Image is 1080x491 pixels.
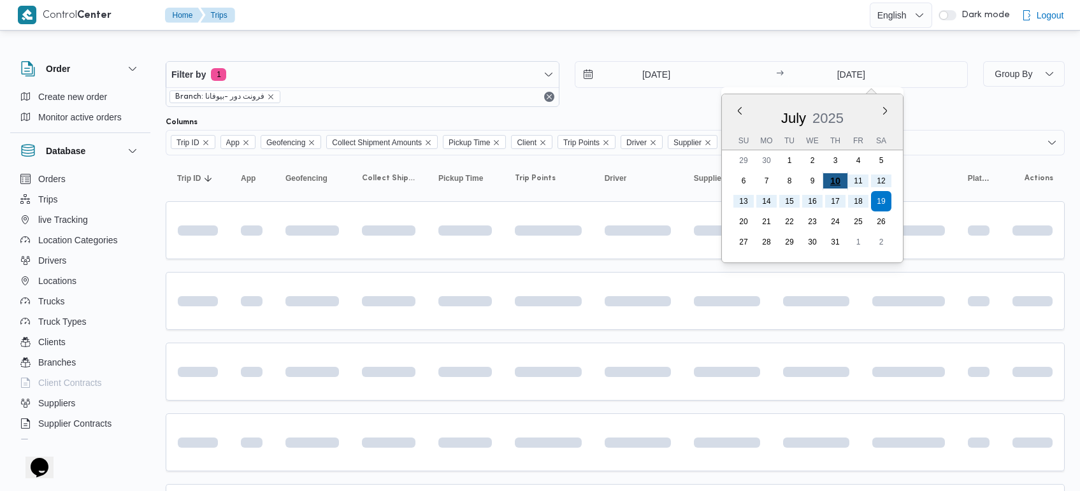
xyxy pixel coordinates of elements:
[38,212,88,227] span: live Tracking
[694,173,724,183] span: Supplier
[871,150,891,171] div: day-5
[15,250,145,271] button: Drivers
[15,107,145,127] button: Monitor active orders
[871,132,891,150] div: Sa
[802,150,823,171] div: day-2
[15,210,145,230] button: live Tracking
[558,135,616,149] span: Trip Points
[18,6,36,24] img: X8yXhbKr1z7QwAAAABJRU5ErkJggg==
[823,169,847,193] div: day-10
[449,136,490,150] span: Pickup Time
[308,139,315,146] button: Remove Geofencing from selection in this group
[166,62,559,87] button: Filter by1 active filters
[285,173,328,183] span: Geofencing
[172,168,223,189] button: Trip IDSorted in descending order
[871,211,891,232] div: day-26
[871,171,891,191] div: day-12
[983,61,1065,87] button: Group By
[1025,173,1053,183] span: Actions
[563,136,600,150] span: Trip Points
[673,136,702,150] span: Supplier
[46,143,85,159] h3: Database
[38,375,102,390] span: Client Contracts
[756,132,777,150] div: Mo
[38,294,64,309] span: Trucks
[38,436,70,452] span: Devices
[781,110,806,126] span: July
[493,139,500,146] button: Remove Pickup Time from selection in this group
[10,87,150,132] div: Order
[261,135,321,149] span: Geofencing
[621,135,663,149] span: Driver
[848,171,868,191] div: day-11
[825,232,846,252] div: day-31
[511,135,552,149] span: Client
[779,211,800,232] div: day-22
[176,136,199,150] span: Trip ID
[963,168,995,189] button: Platform
[812,110,844,126] span: 2025
[733,211,754,232] div: day-20
[15,332,145,352] button: Clients
[802,232,823,252] div: day-30
[756,232,777,252] div: day-28
[362,173,415,183] span: Collect Shipment Amounts
[177,173,201,183] span: Trip ID; Sorted in descending order
[602,139,610,146] button: Remove Trip Points from selection in this group
[15,87,145,107] button: Create new order
[438,173,483,183] span: Pickup Time
[166,117,198,127] label: Columns
[332,136,422,150] span: Collect Shipment Amounts
[825,132,846,150] div: Th
[781,110,807,127] div: Button. Open the month selector. July is currently selected.
[995,69,1032,79] span: Group By
[15,230,145,250] button: Location Categories
[733,132,754,150] div: Su
[241,173,256,183] span: App
[15,413,145,434] button: Supplier Contracts
[848,211,868,232] div: day-25
[38,355,76,370] span: Branches
[733,171,754,191] div: day-6
[38,192,58,207] span: Trips
[20,61,140,76] button: Order
[515,173,556,183] span: Trip Points
[242,139,250,146] button: Remove App from selection in this group
[825,191,846,211] div: day-17
[20,143,140,159] button: Database
[880,106,890,116] button: Next month
[626,136,647,150] span: Driver
[848,132,868,150] div: Fr
[203,173,213,183] svg: Sorted in descending order
[38,232,118,248] span: Location Categories
[605,173,627,183] span: Driver
[575,62,720,87] input: Press the down key to open a popover containing a calendar.
[38,253,66,268] span: Drivers
[15,434,145,454] button: Devices
[15,352,145,373] button: Branches
[600,168,676,189] button: Driver
[201,8,235,23] button: Trips
[733,150,754,171] div: day-29
[10,169,150,445] div: Database
[326,135,438,149] span: Collect Shipment Amounts
[38,416,112,431] span: Supplier Contracts
[38,89,107,104] span: Create new order
[1047,138,1057,148] button: Open list of options
[779,150,800,171] div: day-1
[38,273,76,288] span: Locations
[956,10,1010,20] span: Dark mode
[802,211,823,232] div: day-23
[539,139,547,146] button: Remove Client from selection in this group
[15,271,145,291] button: Locations
[280,168,344,189] button: Geofencing
[871,191,891,211] div: day-19
[1016,3,1069,28] button: Logout
[689,168,765,189] button: Supplier
[517,136,536,150] span: Client
[171,135,215,149] span: Trip ID
[848,191,868,211] div: day-18
[704,139,712,146] button: Remove Supplier from selection in this group
[788,62,914,87] input: Press the down key to enter a popover containing a calendar. Press the escape key to close the po...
